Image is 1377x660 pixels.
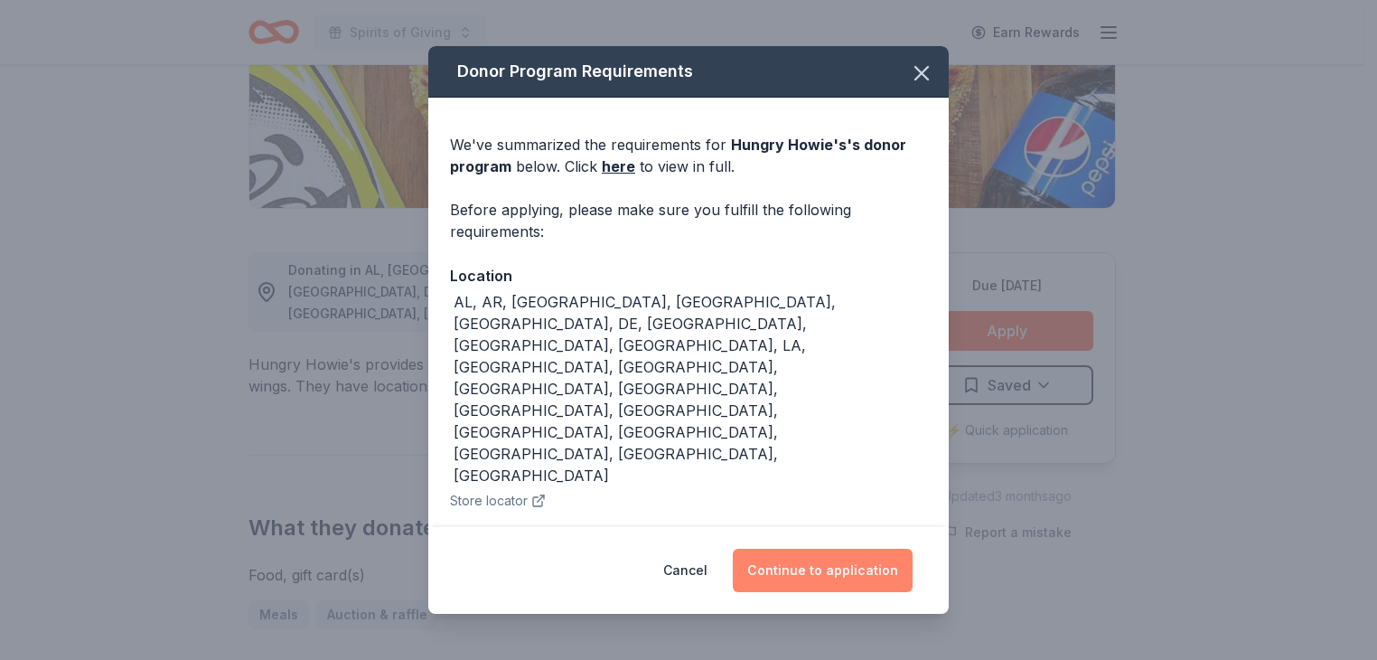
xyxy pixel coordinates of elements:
a: here [602,156,635,177]
div: Before applying, please make sure you fulfill the following requirements: [450,199,927,242]
div: AL, AR, [GEOGRAPHIC_DATA], [GEOGRAPHIC_DATA], [GEOGRAPHIC_DATA], DE, [GEOGRAPHIC_DATA], [GEOGRAPH... [454,291,927,486]
div: We've summarized the requirements for below. Click to view in full. [450,134,927,177]
button: Cancel [663,549,707,592]
button: Continue to application [733,549,913,592]
div: Donor Program Requirements [428,46,949,98]
button: Store locator [450,490,546,512]
div: Location [450,264,927,288]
